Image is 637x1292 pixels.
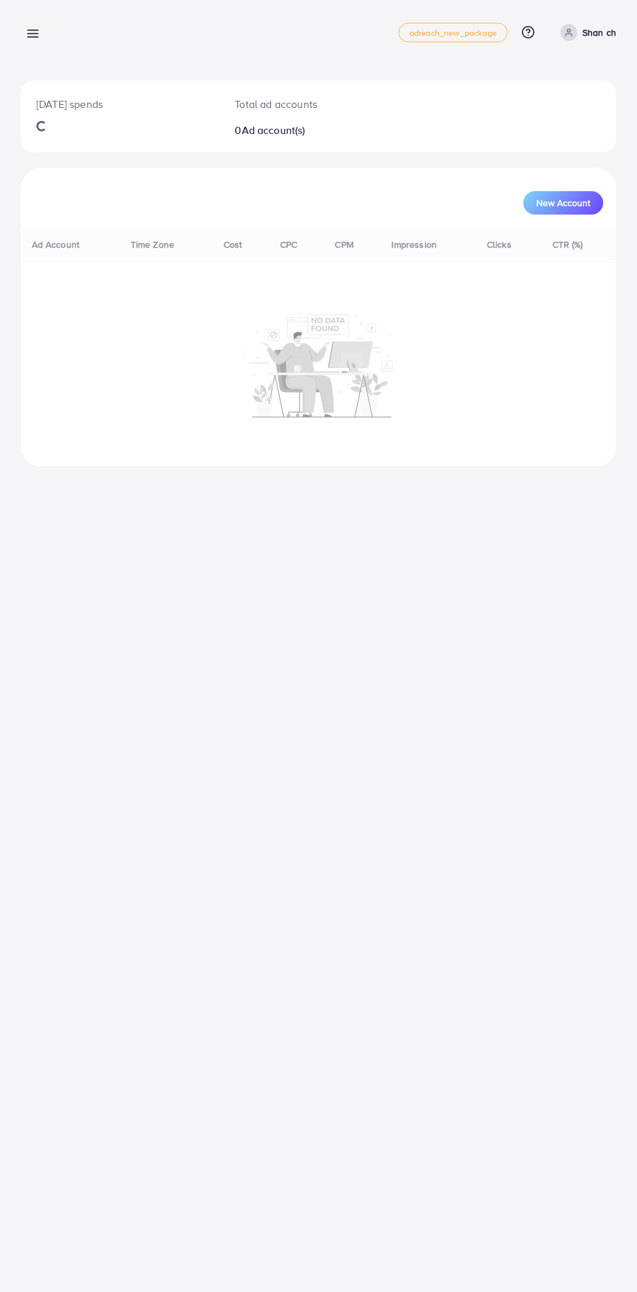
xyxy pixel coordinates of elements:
[235,124,352,137] h2: 0
[242,123,305,137] span: Ad account(s)
[523,191,603,215] button: New Account
[536,198,590,207] span: New Account
[235,96,352,112] p: Total ad accounts
[398,23,508,42] a: adreach_new_package
[582,25,616,40] p: Shan ch
[36,96,203,112] p: [DATE] spends
[555,24,616,41] a: Shan ch
[409,29,497,37] span: adreach_new_package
